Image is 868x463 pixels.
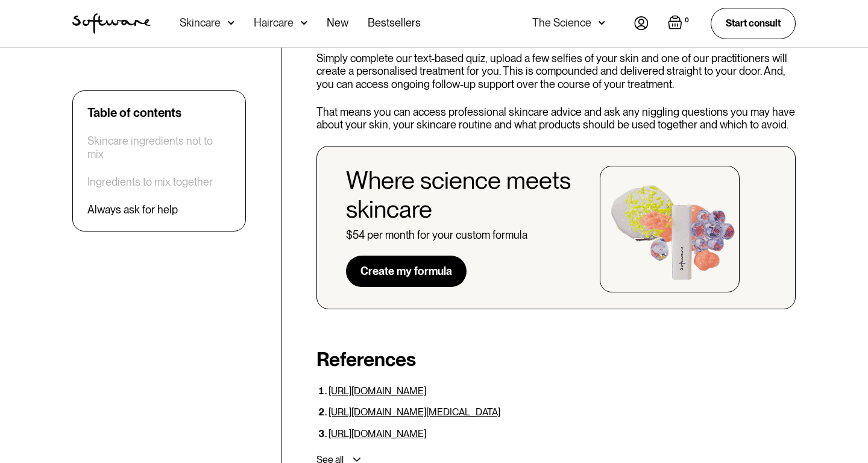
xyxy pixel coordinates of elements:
div: Skincare [180,17,221,29]
div: The Science [532,17,591,29]
div: 0 [682,15,691,26]
a: Start consult [711,8,796,39]
a: Ingredients to mix together [87,175,213,189]
h2: References [316,348,796,371]
div: Table of contents [87,106,181,120]
p: That means you can access professional skincare advice and ask any niggling questions you may hav... [316,106,796,131]
img: Software Logo [72,13,151,34]
div: Haircare [254,17,294,29]
div: $54 per month for your custom formula [346,228,527,242]
a: [URL][DOMAIN_NAME][MEDICAL_DATA] [329,406,500,418]
div: Where science meets skincare [346,166,581,224]
a: home [72,13,151,34]
a: [URL][DOMAIN_NAME] [329,385,426,397]
a: Create my formula [346,256,467,287]
img: arrow down [599,17,605,29]
img: arrow down [228,17,234,29]
a: Skincare ingredients not to mix [87,134,231,160]
a: [URL][DOMAIN_NAME] [329,428,426,439]
a: Open empty cart [668,15,691,32]
a: Always ask for help [87,203,178,216]
img: arrow down [301,17,307,29]
p: Simply complete our text-based quiz, upload a few selfies of your skin and one of our practitione... [316,52,796,91]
